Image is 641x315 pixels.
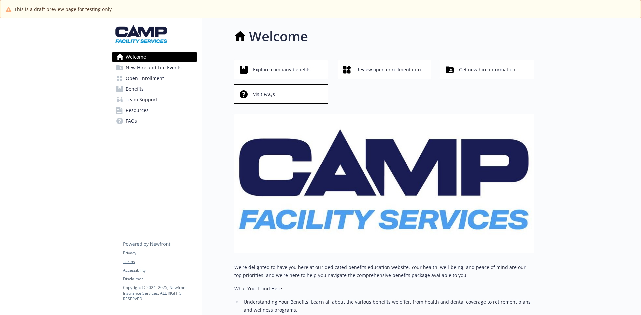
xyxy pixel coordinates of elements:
a: Open Enrollment [112,73,197,84]
span: Explore company benefits [253,63,311,76]
a: Welcome [112,52,197,62]
a: Disclaimer [123,276,196,282]
span: Team Support [126,94,157,105]
span: Visit FAQs [253,88,275,101]
p: Copyright © 2024 - 2025 , Newfront Insurance Services, ALL RIGHTS RESERVED [123,285,196,302]
a: Benefits [112,84,197,94]
span: Review open enrollment info [356,63,421,76]
span: FAQs [126,116,137,126]
p: We're delighted to have you here at our dedicated benefits education website. Your health, well-b... [234,263,534,279]
span: Benefits [126,84,144,94]
a: Team Support [112,94,197,105]
span: New Hire and Life Events [126,62,182,73]
p: What You’ll Find Here: [234,285,534,293]
button: Get new hire information [440,60,534,79]
a: Accessibility [123,267,196,273]
a: Privacy [123,250,196,256]
a: New Hire and Life Events [112,62,197,73]
span: Open Enrollment [126,73,164,84]
span: Get new hire information [459,63,515,76]
span: Welcome [126,52,146,62]
button: Visit FAQs [234,84,328,104]
button: Review open enrollment info [338,60,431,79]
span: Resources [126,105,149,116]
span: This is a draft preview page for testing only [14,6,112,13]
h1: Welcome [249,26,308,46]
a: Resources [112,105,197,116]
img: overview page banner [234,114,534,253]
button: Explore company benefits [234,60,328,79]
li: Understanding Your Benefits: Learn all about the various benefits we offer, from health and denta... [242,298,534,314]
a: Terms [123,259,196,265]
a: FAQs [112,116,197,126]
